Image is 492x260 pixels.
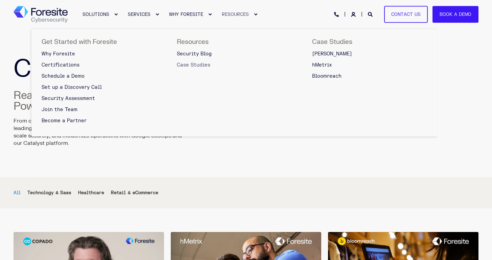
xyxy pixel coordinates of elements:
[27,189,71,197] div: Technology & Saas
[42,38,117,46] span: Get Started with Foresite
[14,189,21,197] div: All
[114,12,118,17] div: Expand SOLUTIONS
[368,11,374,17] a: Open Search
[111,189,158,197] div: Retail & eCommerce
[42,84,102,90] span: Set up a Discovery Call
[254,12,258,17] div: Expand RESOURCES
[42,107,77,112] span: Join the Team
[78,189,104,197] div: Healthcare
[351,11,357,17] a: Login
[42,62,79,68] span: Certifications
[208,12,212,17] div: Expand WHY FORESITE
[42,118,87,124] span: Become a Partner
[42,51,75,57] span: Why Foresite
[14,6,68,23] a: Back to Home
[83,11,109,17] span: SOLUTIONS
[14,187,478,198] ul: Filter
[312,38,352,46] span: Case Studies
[42,96,95,101] span: Security Assessment
[384,6,428,23] a: Contact Us
[177,51,212,57] span: Security Blog
[177,38,209,46] span: Resources
[177,62,210,68] span: Case Studies
[222,11,249,17] span: RESOURCES
[312,73,342,79] span: Bloomreach
[14,6,68,23] img: Foresite logo, a hexagon shape of blues with a directional arrow to the right hand side, and the ...
[312,51,352,57] span: [PERSON_NAME]
[42,73,85,79] span: Schedule a Demo
[155,12,159,17] div: Expand SERVICES
[169,11,203,17] span: WHY FORESITE
[432,6,478,23] a: Book a Demo
[312,62,332,68] span: hMetrix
